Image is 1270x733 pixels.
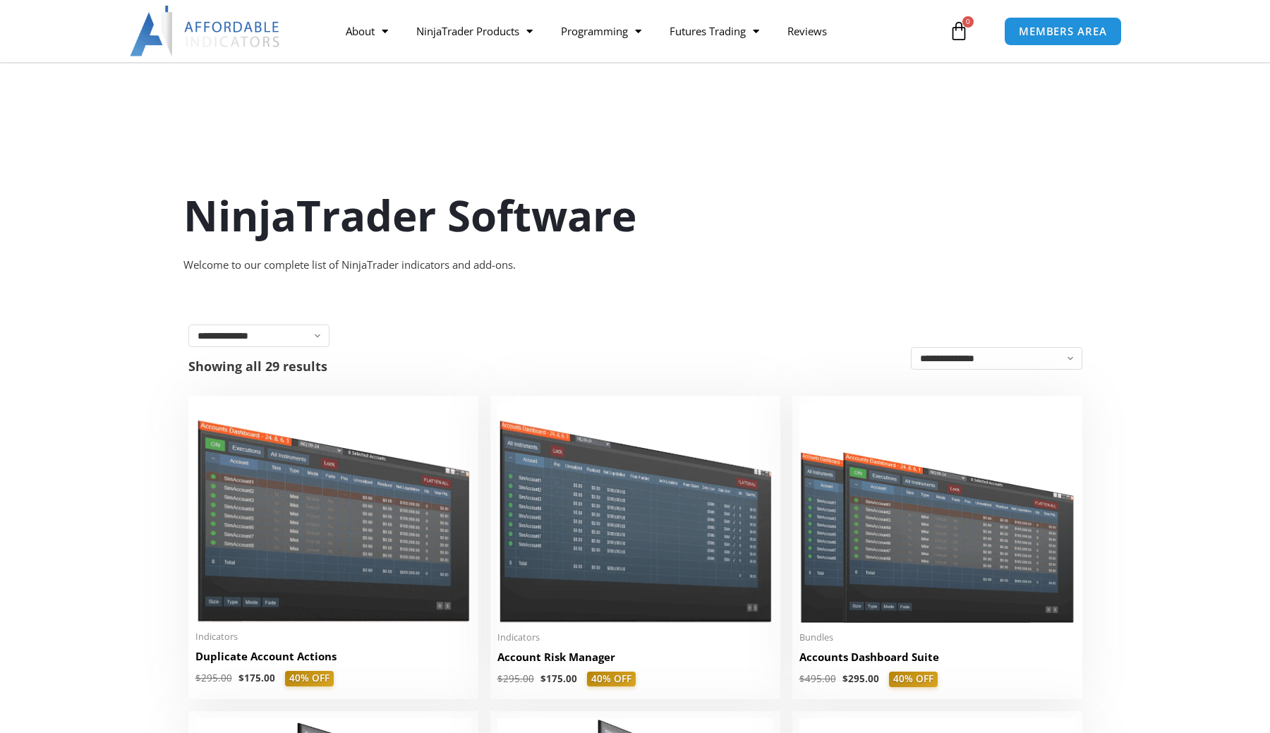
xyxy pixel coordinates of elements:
[799,403,1075,623] img: Accounts Dashboard Suite
[195,403,471,622] img: Duplicate Account Actions
[962,16,974,28] span: 0
[195,672,232,684] bdi: 295.00
[540,672,577,685] bdi: 175.00
[497,650,773,672] a: Account Risk Manager
[497,631,773,643] span: Indicators
[799,672,805,685] span: $
[799,650,1075,665] h2: Accounts Dashboard Suite
[332,15,945,47] nav: Menu
[799,672,836,685] bdi: 495.00
[497,403,773,622] img: Account Risk Manager
[1004,17,1122,46] a: MEMBERS AREA
[1019,26,1107,37] span: MEMBERS AREA
[655,15,773,47] a: Futures Trading
[332,15,402,47] a: About
[799,631,1075,643] span: Bundles
[183,255,1087,275] div: Welcome to our complete list of NinjaTrader indicators and add-ons.
[195,649,471,671] a: Duplicate Account Actions
[773,15,841,47] a: Reviews
[238,672,275,684] bdi: 175.00
[188,360,327,372] p: Showing all 29 results
[540,672,546,685] span: $
[497,672,503,685] span: $
[285,671,334,686] span: 40% OFF
[587,672,636,687] span: 40% OFF
[238,672,244,684] span: $
[497,650,773,665] h2: Account Risk Manager
[889,672,938,687] span: 40% OFF
[842,672,879,685] bdi: 295.00
[195,672,201,684] span: $
[130,6,282,56] img: LogoAI | Affordable Indicators – NinjaTrader
[799,650,1075,672] a: Accounts Dashboard Suite
[842,672,848,685] span: $
[547,15,655,47] a: Programming
[195,631,471,643] span: Indicators
[497,672,534,685] bdi: 295.00
[928,11,990,52] a: 0
[402,15,547,47] a: NinjaTrader Products
[911,347,1082,370] select: Shop order
[183,186,1087,245] h1: NinjaTrader Software
[195,649,471,664] h2: Duplicate Account Actions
